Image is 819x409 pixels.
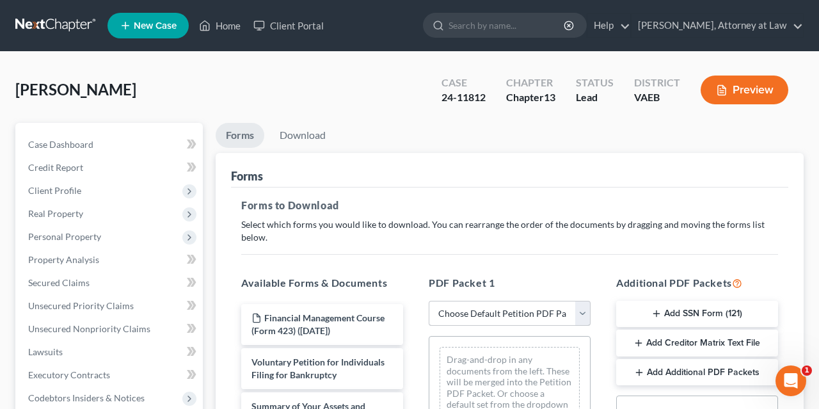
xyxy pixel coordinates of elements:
div: 24-11812 [441,90,486,105]
button: Preview [701,76,788,104]
span: Unsecured Priority Claims [28,300,134,311]
span: Personal Property [28,231,101,242]
button: Add SSN Form (121) [616,301,778,328]
a: Secured Claims [18,271,203,294]
a: Lawsuits [18,341,203,364]
span: [PERSON_NAME] [15,80,136,99]
h5: Forms to Download [241,198,778,213]
span: Secured Claims [28,277,90,288]
a: Home [193,14,247,37]
div: Chapter [506,90,555,105]
a: Client Portal [247,14,330,37]
a: Executory Contracts [18,364,203,387]
div: Status [576,76,614,90]
iframe: Intercom live chat [775,365,806,396]
span: Executory Contracts [28,369,110,380]
span: New Case [134,21,177,31]
span: Codebtors Insiders & Notices [28,392,145,403]
span: Real Property [28,208,83,219]
div: Forms [231,168,263,184]
span: Voluntary Petition for Individuals Filing for Bankruptcy [251,357,385,380]
span: 1 [802,365,812,376]
a: Property Analysis [18,248,203,271]
a: Case Dashboard [18,133,203,156]
a: Download [269,123,336,148]
div: District [634,76,680,90]
span: Client Profile [28,185,81,196]
a: Unsecured Nonpriority Claims [18,317,203,341]
div: Chapter [506,76,555,90]
h5: PDF Packet 1 [429,275,591,291]
span: Lawsuits [28,346,63,357]
button: Add Additional PDF Packets [616,359,778,386]
p: Select which forms you would like to download. You can rearrange the order of the documents by dr... [241,218,778,244]
a: Forms [216,123,264,148]
a: Credit Report [18,156,203,179]
span: Financial Management Course (Form 423) ([DATE]) [251,312,385,336]
div: VAEB [634,90,680,105]
h5: Additional PDF Packets [616,275,778,291]
a: Help [587,14,630,37]
div: Case [441,76,486,90]
div: Lead [576,90,614,105]
span: 13 [544,91,555,103]
span: Case Dashboard [28,139,93,150]
span: Credit Report [28,162,83,173]
span: Property Analysis [28,254,99,265]
a: Unsecured Priority Claims [18,294,203,317]
span: Unsecured Nonpriority Claims [28,323,150,334]
a: [PERSON_NAME], Attorney at Law [632,14,803,37]
h5: Available Forms & Documents [241,275,403,291]
button: Add Creditor Matrix Text File [616,330,778,357]
input: Search by name... [449,13,566,37]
